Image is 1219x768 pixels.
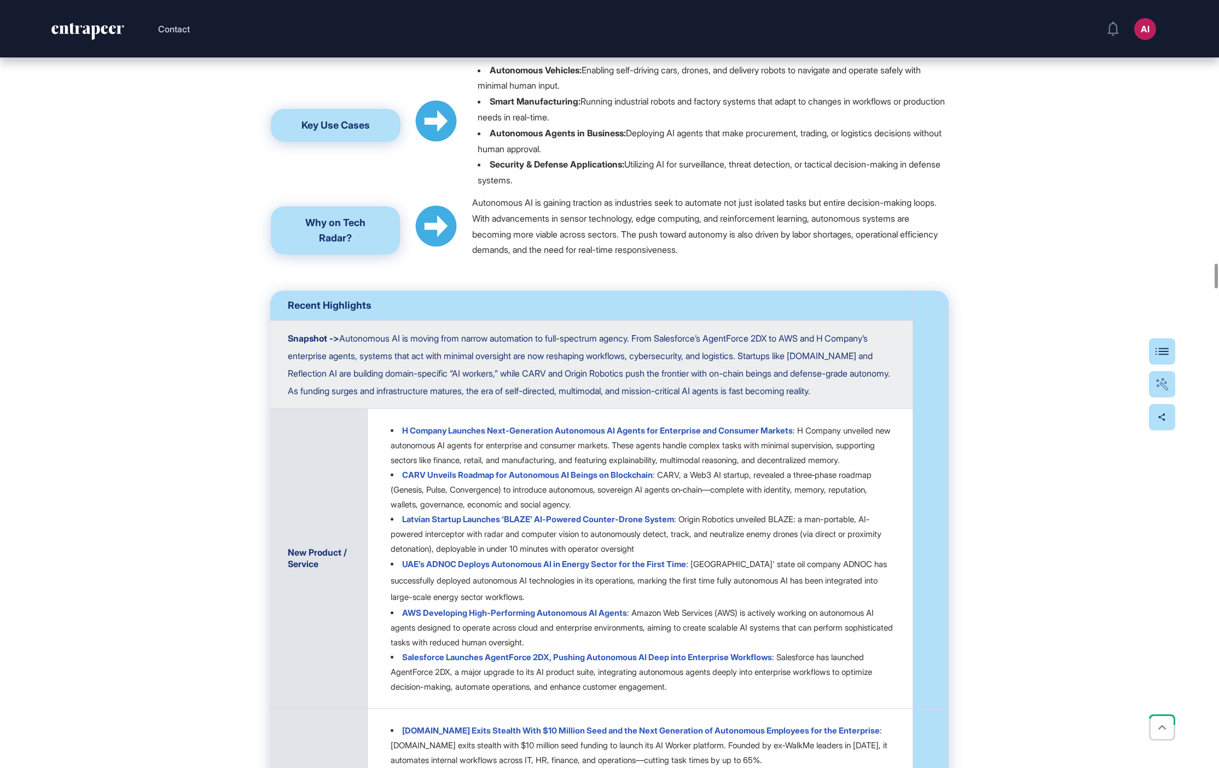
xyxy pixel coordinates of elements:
strong: Snapshot -> [288,333,339,344]
a: CARV Unveils Roadmap for Autonomous AI Beings on Blockchain [402,470,653,480]
strong: Smart Manufacturing: [490,96,581,107]
button: Contact [158,22,190,36]
span: Why on Tech Radar? [305,217,365,244]
button: AI [1134,18,1156,40]
p: Utilizing AI for surveillance, threat detection, or tactical decision-making in defense systems. [478,159,941,186]
a: H Company Launches Next-Generation Autonomous AI Agents for Enterprise and Consumer Markets [402,425,793,436]
p: : Salesforce has launched AgentForce 2DX, a major upgrade to its AI product suite, integrating au... [391,652,872,692]
li: : [GEOGRAPHIC_DATA]' state oil company ADNOC has successfully deployed autonomous AI technologies... [391,556,895,605]
span: New Product / Service [288,547,347,569]
a: UAE’s ADNOC Deploys Autonomous AI in Energy Sector for the First Time [402,559,686,569]
a: [DOMAIN_NAME] Exits Stealth With $10 Million Seed and the Next Generation of Autonomous Employees... [402,725,880,736]
li: : Origin Robotics unveiled BLAZE: a man-portable, AI-powered interceptor with radar and computer ... [391,512,895,556]
li: : H Company unveiled new autonomous AI agents for enterprise and consumer markets. These agents h... [391,423,895,467]
strong: Autonomous Vehicles: [490,65,582,76]
strong: Autonomous Agents in Business: [490,128,626,138]
a: Latvian Startup Launches ‘BLAZE’ AI-Powered Counter-Drone System [402,514,674,524]
li: : [DOMAIN_NAME] exits stealth with $10 million seed funding to launch its AI Worker platform. Fou... [391,723,895,767]
a: entrapeer-logo [50,23,125,44]
span: Autonomous AI is moving from narrow automation to full-spectrum agency. From Salesforce’s AgentFo... [288,333,890,396]
li: : CARV, a Web3 AI startup, revealed a three‑phase roadmap (Genesis, Pulse, Convergence) to introd... [391,467,895,512]
strong: Security & Defense Applications: [490,159,624,170]
a: Salesforce Launches AgentForce 2DX, Pushing Autonomous AI Deep into Enterprise Workflows [402,652,772,662]
span: Recent Highlights [288,299,371,311]
p: Autonomous AI is gaining traction as industries seek to automate not just isolated tasks but enti... [472,195,948,258]
p: Enabling self-driving cars, drones, and delivery robots to navigate and operate safely with minim... [478,65,921,91]
a: AWS Developing High-Performing Autonomous AI Agents [402,608,627,618]
p: Deploying AI agents that make procurement, trading, or logistics decisions without human approval. [478,128,942,154]
p: Running industrial robots and factory systems that adapt to changes in workflows or production ne... [478,96,945,123]
span: Key Use Cases [301,119,370,131]
p: : Amazon Web Services (AWS) is actively working on autonomous AI agents designed to operate acros... [391,608,893,648]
